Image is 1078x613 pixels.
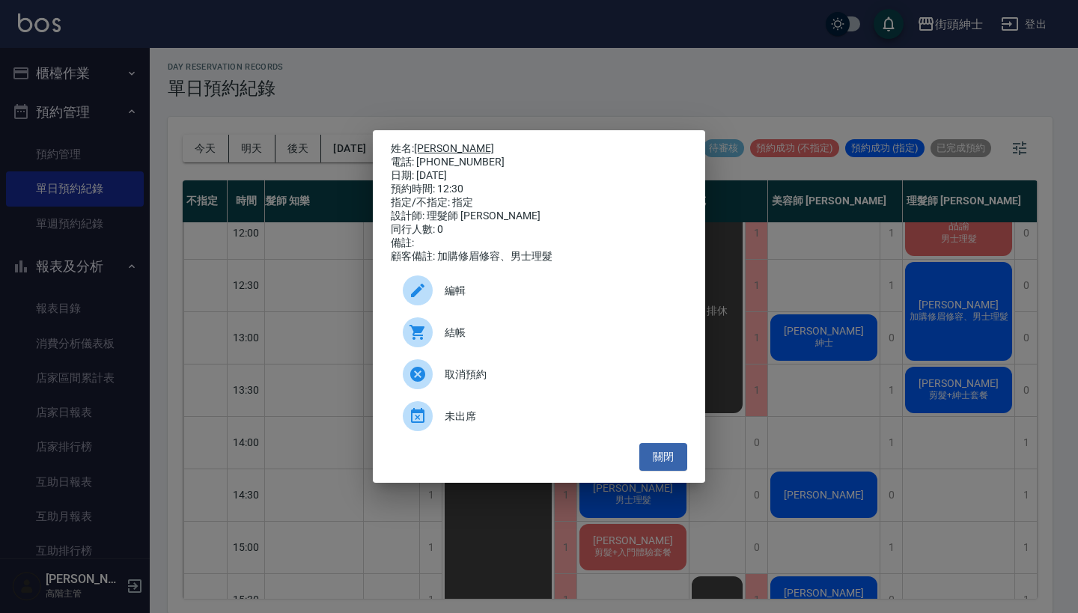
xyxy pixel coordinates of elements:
span: 編輯 [445,283,675,299]
div: 取消預約 [391,353,687,395]
div: 日期: [DATE] [391,169,687,183]
span: 未出席 [445,409,675,424]
div: 備註: [391,237,687,250]
p: 姓名: [391,142,687,156]
div: 編輯 [391,269,687,311]
div: 指定/不指定: 指定 [391,196,687,210]
span: 取消預約 [445,367,675,382]
div: 設計師: 理髮師 [PERSON_NAME] [391,210,687,223]
a: 結帳 [391,311,687,353]
div: 電話: [PHONE_NUMBER] [391,156,687,169]
div: 預約時間: 12:30 [391,183,687,196]
span: 結帳 [445,325,675,341]
div: 同行人數: 0 [391,223,687,237]
button: 關閉 [639,443,687,471]
a: [PERSON_NAME] [414,142,494,154]
div: 顧客備註: 加購修眉修容、男士理髮 [391,250,687,263]
div: 未出席 [391,395,687,437]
